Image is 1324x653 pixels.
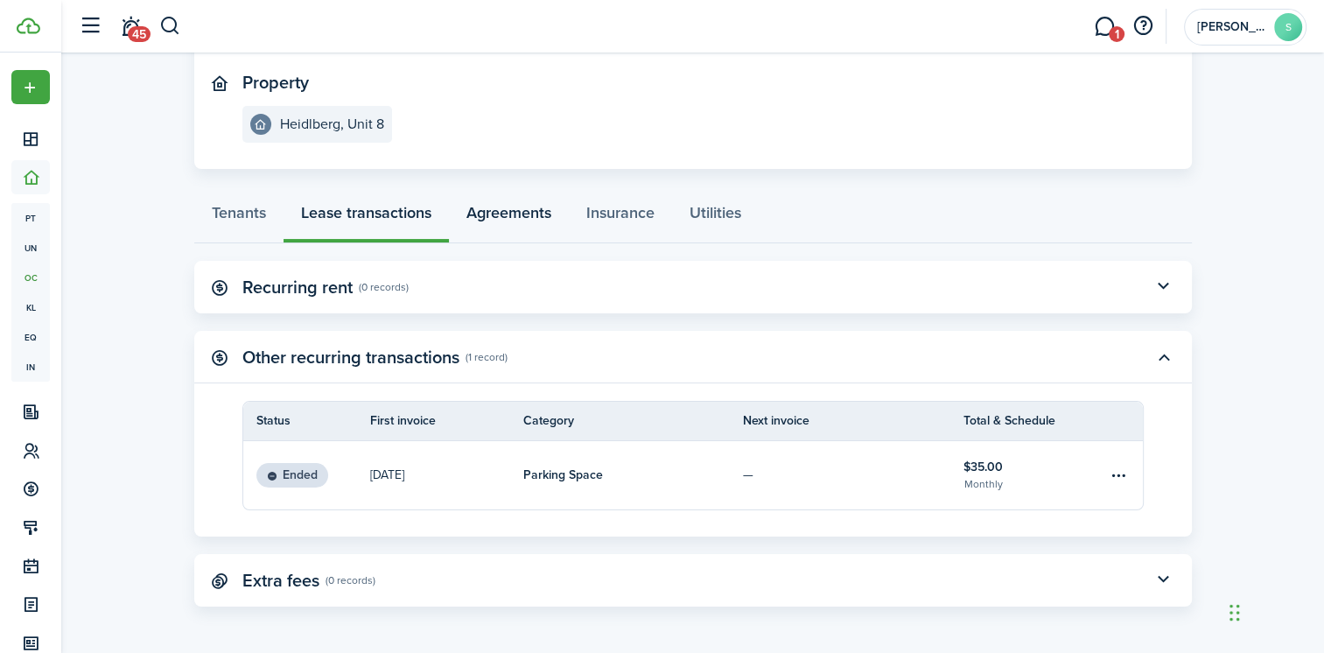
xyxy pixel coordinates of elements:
span: Sonja [1197,21,1267,33]
panel-main-title: Extra fees [242,571,319,591]
button: Open menu [1109,465,1130,486]
table-subtitle: Monthly [964,476,1003,492]
span: 45 [128,26,151,42]
panel-main-title: Property [242,73,309,93]
avatar-text: S [1274,13,1302,41]
button: Toggle accordion [1149,272,1179,302]
button: Search [159,11,181,41]
th: Status [243,411,370,430]
a: in [11,352,50,382]
status: Ended [256,463,328,488]
a: kl [11,292,50,322]
a: Agreements [449,191,569,243]
a: $35.00Monthly [963,441,1108,509]
a: Messaging [1088,4,1121,49]
iframe: Chat Widget [1224,569,1312,653]
a: Notifications [114,4,147,49]
th: Category [523,411,744,430]
panel-main-title: Other recurring transactions [242,348,459,368]
button: Open resource center [1128,11,1158,41]
table-info-title: $35.00 [963,458,1003,476]
panel-main-body: Toggle accordion [194,401,1192,537]
panel-main-title: Recurring rent [242,277,353,298]
e-details-info-title: Heidlberg, Unit 8 [280,116,384,132]
th: Total & Schedule [963,411,1108,430]
a: Parking Space [523,441,744,509]
a: eq [11,322,50,352]
button: Toggle accordion [1149,342,1179,372]
table-info-title: Parking Space [523,466,603,484]
p: — [743,466,753,484]
button: Toggle accordion [1149,565,1179,595]
a: — [743,441,963,509]
a: [DATE] [370,441,523,509]
img: TenantCloud [17,18,40,34]
th: Next invoice [743,411,963,430]
panel-main-subtitle: (0 records) [326,572,375,588]
button: Open sidebar [74,10,107,43]
a: pt [11,203,50,233]
a: Tenants [194,191,284,243]
a: un [11,233,50,263]
panel-main-subtitle: (1 record) [466,349,508,365]
a: oc [11,263,50,292]
div: Drag [1229,586,1240,639]
a: Utilities [672,191,759,243]
th: First invoice [370,411,523,430]
span: 1 [1109,26,1124,42]
button: Open menu [11,70,50,104]
panel-main-subtitle: (0 records) [359,279,409,295]
a: Insurance [569,191,672,243]
p: [DATE] [370,466,404,484]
